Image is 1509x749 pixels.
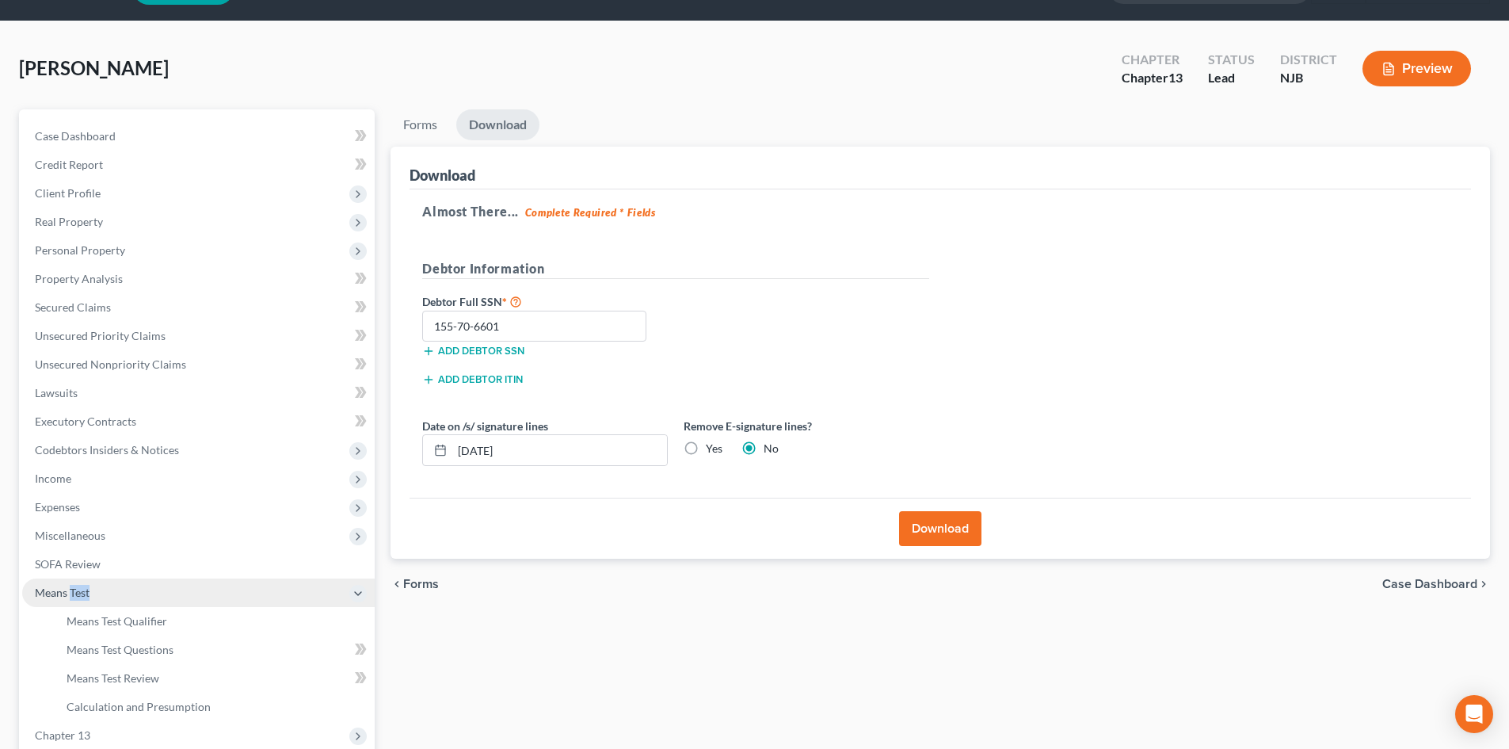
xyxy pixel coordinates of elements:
[67,700,211,713] span: Calculation and Presumption
[35,586,90,599] span: Means Test
[35,272,123,285] span: Property Analysis
[1362,51,1471,86] button: Preview
[403,578,439,590] span: Forms
[422,259,929,279] h5: Debtor Information
[1280,69,1337,87] div: NJB
[22,550,375,579] a: SOFA Review
[19,56,169,79] span: [PERSON_NAME]
[684,418,929,434] label: Remove E-signature lines?
[452,435,667,465] input: MM/DD/YYYY
[35,415,136,428] span: Executory Contracts
[1382,578,1490,590] a: Case Dashboard chevron_right
[35,529,105,542] span: Miscellaneous
[1168,70,1183,85] span: 13
[35,215,103,228] span: Real Property
[1208,69,1255,87] div: Lead
[422,345,524,357] button: Add debtor SSN
[456,109,539,140] a: Download
[422,373,523,386] button: Add debtor ITIN
[22,379,375,407] a: Lawsuits
[67,614,167,628] span: Means Test Qualifier
[22,122,375,151] a: Case Dashboard
[525,206,656,219] strong: Complete Required * Fields
[1122,69,1183,87] div: Chapter
[422,202,1458,221] h5: Almost There...
[35,243,125,257] span: Personal Property
[35,357,186,371] span: Unsecured Nonpriority Claims
[22,350,375,379] a: Unsecured Nonpriority Claims
[35,129,116,143] span: Case Dashboard
[22,407,375,436] a: Executory Contracts
[35,728,90,742] span: Chapter 13
[1455,695,1493,733] div: Open Intercom Messenger
[899,511,981,546] button: Download
[1382,578,1477,590] span: Case Dashboard
[1122,51,1183,69] div: Chapter
[54,693,375,721] a: Calculation and Presumption
[22,265,375,293] a: Property Analysis
[35,472,71,485] span: Income
[391,109,450,140] a: Forms
[706,441,722,457] label: Yes
[22,322,375,350] a: Unsecured Priority Claims
[35,443,179,457] span: Codebtors Insiders & Notices
[22,293,375,322] a: Secured Claims
[35,186,101,200] span: Client Profile
[22,151,375,179] a: Credit Report
[35,557,101,571] span: SOFA Review
[1280,51,1337,69] div: District
[67,671,159,685] span: Means Test Review
[422,418,548,434] label: Date on /s/ signature lines
[54,636,375,664] a: Means Test Questions
[35,500,80,514] span: Expenses
[414,292,676,311] label: Debtor Full SSN
[764,441,779,457] label: No
[67,643,173,656] span: Means Test Questions
[54,607,375,636] a: Means Test Qualifier
[391,578,460,590] button: chevron_left Forms
[54,664,375,693] a: Means Test Review
[1477,578,1490,590] i: chevron_right
[35,158,103,171] span: Credit Report
[35,300,111,314] span: Secured Claims
[35,386,78,399] span: Lawsuits
[1208,51,1255,69] div: Status
[35,329,166,342] span: Unsecured Priority Claims
[391,578,403,590] i: chevron_left
[410,166,475,185] div: Download
[422,311,646,342] input: XXX-XX-XXXX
